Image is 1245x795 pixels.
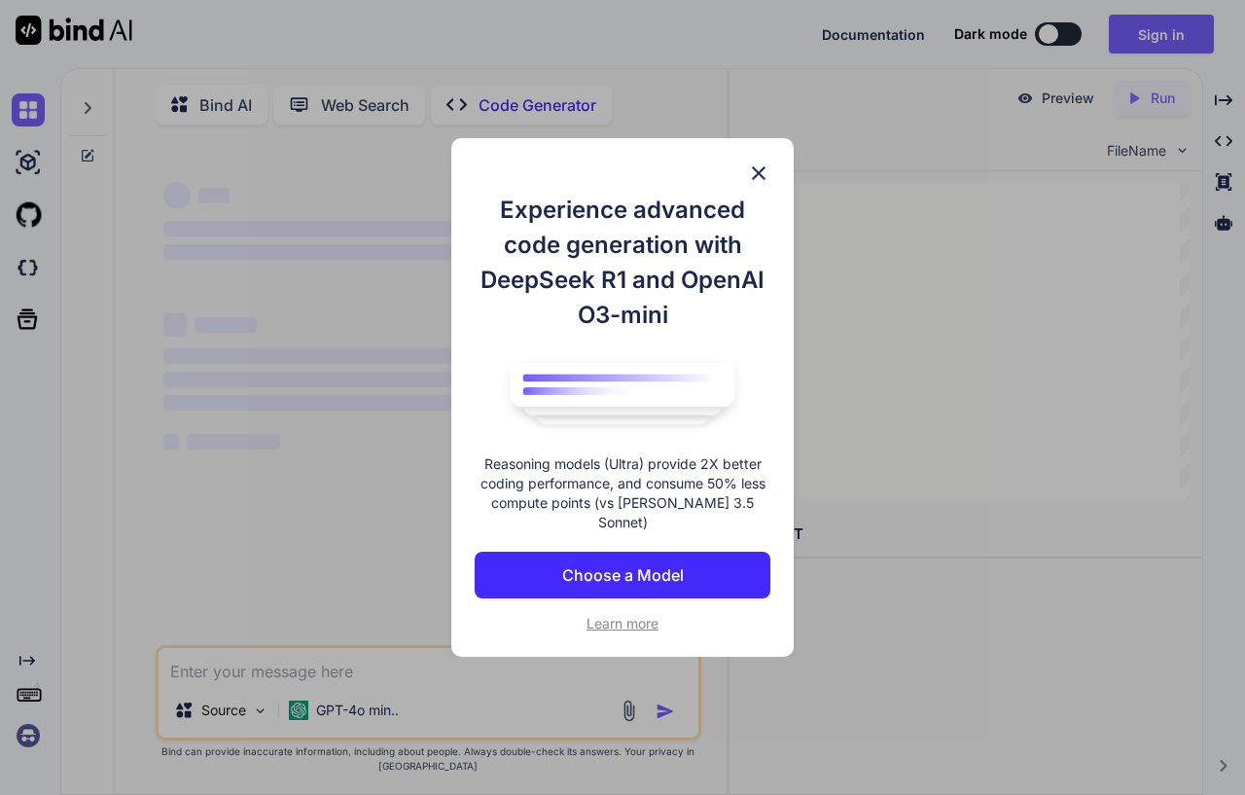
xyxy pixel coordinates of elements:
img: bind logo [496,352,749,436]
h1: Experience advanced code generation with DeepSeek R1 and OpenAI O3-mini [475,193,770,333]
p: Reasoning models (Ultra) provide 2X better coding performance, and consume 50% less compute point... [475,454,770,532]
button: Choose a Model [475,552,770,598]
p: Choose a Model [562,563,684,587]
span: Learn more [587,615,658,632]
img: close [747,162,770,185]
